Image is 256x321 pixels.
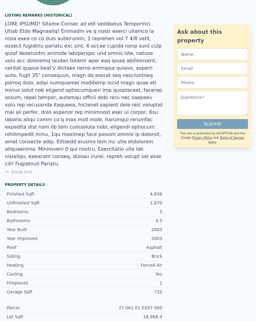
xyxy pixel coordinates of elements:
div: 77 061 01 0207 000 [84,305,162,311]
div: Bathrooms [7,218,84,224]
div: This site is protected by reCAPTCHA and the Google and apply. [177,131,248,145]
div: Ask about this property [177,28,248,45]
div: 4.5 [84,218,162,224]
div: Siding [7,253,84,259]
div: Parcel [7,305,84,311]
div: 1 [84,280,162,286]
div: Finished Sqft [7,191,84,197]
div: 5 [84,209,162,215]
div: Year Improved [7,235,84,242]
button: Show less [5,169,32,175]
div: Year Built [7,226,84,233]
a: Terms of Service [220,136,244,139]
div: Listing Remarks (Historical) [5,13,164,18]
div: Property details [5,182,164,187]
div: 1,870 [84,200,162,206]
div: 2003 [84,226,162,233]
div: LORE IPSUMD! Sitame Consec ad elit seddoeius Temporinci Utlab Etdo Magnaaliq! Enimadm ve q nostr ... [5,20,164,168]
div: Fireplaces [7,280,84,286]
div: Unfinished Sqft [7,200,84,206]
button: Submit [177,119,248,129]
input: Email [177,63,248,74]
div: 2003 [84,235,162,242]
input: Phone [177,77,248,88]
div: Brick [84,253,162,259]
div: 720 [84,289,162,295]
div: Bedrooms [7,209,84,215]
div: Roof [7,244,84,250]
input: Name [177,48,248,60]
div: 16,988.4 [84,314,162,320]
div: Heating [7,262,84,268]
div: Garage Sqft [7,289,84,295]
div: Yes [84,271,162,277]
div: Cooling [7,271,84,277]
div: Asphalt [84,244,162,250]
div: Lot Sqft [7,314,84,320]
div: 4,836 [84,191,162,197]
div: Forced Air [84,262,162,268]
a: Privacy Policy [192,136,212,139]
